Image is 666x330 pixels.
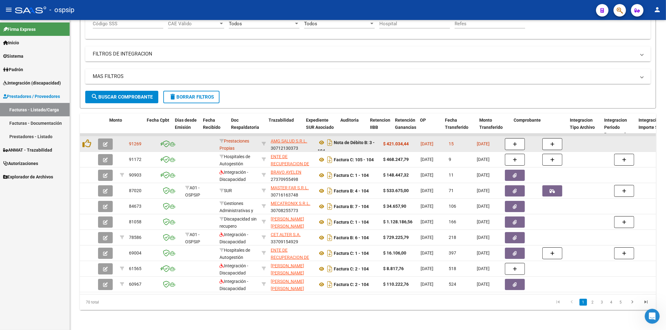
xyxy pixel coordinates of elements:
[604,118,631,137] span: Integracion Periodo Presentacion
[3,80,61,86] span: Integración (discapacidad)
[567,114,602,141] datatable-header-cell: Integracion Tipo Archivo
[229,114,266,141] datatable-header-cell: Doc Respaldatoria
[175,118,197,130] span: Días desde Emisión
[220,170,248,182] span: Integración - Discapacidad
[326,264,334,274] i: Descargar documento
[203,118,220,130] span: Fecha Recibido
[271,170,301,175] span: BRAVO AYELEN
[392,114,417,141] datatable-header-cell: Retención Ganancias
[477,157,490,162] span: [DATE]
[3,39,19,46] span: Inicio
[334,204,369,209] strong: Factura B: 7 - 104
[607,297,616,308] li: page 4
[271,248,312,295] span: ENTE DE RECUPERACION DE FONDOS PARA EL FORTALECIMIENTO DEL SISTEMA DE SALUD DE MENDOZA (REFORSAL)...
[442,114,477,141] datatable-header-cell: Fecha Transferido
[271,231,313,244] div: 33709154929
[421,172,433,177] span: [DATE]
[271,138,307,143] span: AMG SALUD S.R.L.
[511,114,567,141] datatable-header-cell: Comprobante
[602,114,636,141] datatable-header-cell: Integracion Periodo Presentacion
[449,141,454,146] span: 15
[579,297,588,308] li: page 1
[93,73,636,80] mat-panel-title: MAS FILTROS
[617,299,624,306] a: 5
[566,299,578,306] a: go to previous page
[129,141,141,146] span: 91269
[129,235,141,240] span: 78586
[80,294,194,310] div: 70 total
[185,185,200,197] span: A01 - OSPSIP
[421,188,433,193] span: [DATE]
[383,219,412,224] strong: $ 1.128.186,56
[107,114,144,141] datatable-header-cell: Monto
[421,282,433,287] span: [DATE]
[326,170,334,180] i: Descargar documento
[271,138,313,151] div: 30712130373
[421,235,433,240] span: [DATE]
[645,309,660,324] iframe: Intercom live chat
[129,157,141,162] span: 91172
[271,262,313,275] div: 27188485443
[144,114,172,141] datatable-header-cell: Fecha Cpbt
[129,204,141,209] span: 84673
[271,279,304,291] span: [PERSON_NAME] [PERSON_NAME]
[334,173,369,178] strong: Factura C: 1 - 104
[639,118,663,130] span: Integracion Importe Sol.
[477,235,490,240] span: [DATE]
[91,93,98,100] mat-icon: search
[85,91,158,103] button: Buscar Comprobante
[271,216,304,229] span: [PERSON_NAME] [PERSON_NAME]
[169,93,176,100] mat-icon: delete
[220,216,257,229] span: Discapacidad sin recupero
[420,118,426,123] span: OP
[229,21,242,27] span: Todos
[477,114,511,141] datatable-header-cell: Monto Transferido
[3,147,52,153] span: ANMAT - Trazabilidad
[269,118,294,123] span: Trazabilidad
[449,172,454,177] span: 11
[220,263,248,275] span: Integración - Discapacidad
[129,282,141,287] span: 60967
[220,201,253,220] span: Gestiones Administrativas y Otros
[271,201,310,206] span: MECATRONIX S.R.L.
[334,157,374,162] strong: Factura C: 105 - 104
[383,282,409,287] strong: $ 110.222,76
[598,299,606,306] a: 3
[477,282,490,287] span: [DATE]
[552,299,564,306] a: go to first page
[220,248,250,260] span: Hospitales de Autogestión
[5,6,12,13] mat-icon: menu
[326,155,334,165] i: Descargar documento
[3,160,38,167] span: Autorizaciones
[477,141,490,146] span: [DATE]
[479,118,503,130] span: Monto Transferido
[318,140,375,153] strong: Nota de Débito B: 3 - 104
[477,172,490,177] span: [DATE]
[334,282,369,287] strong: Factura C: 2 - 104
[421,204,433,209] span: [DATE]
[168,21,219,27] span: CAE Válido
[654,6,661,13] mat-icon: person
[449,188,454,193] span: 71
[200,114,229,141] datatable-header-cell: Fecha Recibido
[220,232,248,244] span: Integración - Discapacidad
[383,204,406,209] strong: $ 34.657,90
[383,141,409,146] strong: $ 421.034,44
[271,169,313,182] div: 27370955498
[395,118,416,130] span: Retención Ganancias
[626,299,638,306] a: go to next page
[421,219,433,224] span: [DATE]
[326,201,334,211] i: Descargar documento
[271,278,313,291] div: 20362758727
[129,250,141,255] span: 69004
[271,153,313,166] div: 30718615700
[3,93,60,100] span: Prestadores / Proveedores
[383,235,409,240] strong: $ 729.225,79
[449,219,456,224] span: 166
[271,216,313,229] div: 27224731731
[271,200,313,213] div: 30708255773
[129,188,141,193] span: 87020
[326,279,334,289] i: Descargar documento
[383,157,409,162] strong: $ 468.247,79
[370,118,390,130] span: Retencion IIBB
